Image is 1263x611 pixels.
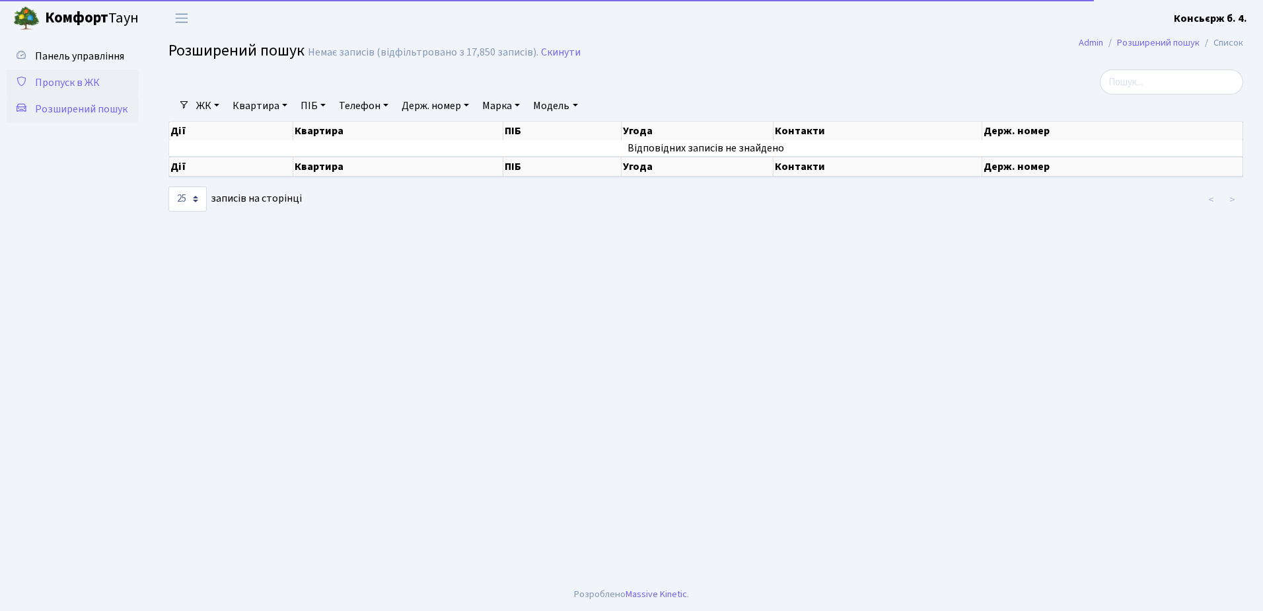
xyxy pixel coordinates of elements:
label: записів на сторінці [168,186,302,212]
th: ПІБ [503,122,622,140]
div: Немає записів (відфільтровано з 17,850 записів). [308,46,538,59]
th: Контакти [774,122,982,140]
a: Модель [528,95,583,117]
th: Держ. номер [982,122,1243,140]
a: Розширений пошук [7,96,139,122]
a: Панель управління [7,43,139,69]
a: ПІБ [295,95,331,117]
th: Угода [622,122,774,140]
span: Пропуск в ЖК [35,75,100,90]
a: Консьєрж б. 4. [1174,11,1247,26]
a: Квартира [227,95,293,117]
div: Розроблено . [574,587,689,602]
nav: breadcrumb [1059,29,1263,57]
th: Контакти [774,157,982,177]
a: Скинути [541,46,581,59]
a: Admin [1079,36,1103,50]
th: Квартира [293,122,503,140]
li: Список [1200,36,1243,50]
input: Пошук... [1100,69,1243,95]
a: Телефон [334,95,394,117]
a: Massive Kinetic [626,587,687,601]
b: Комфорт [45,7,108,28]
span: Панель управління [35,49,124,63]
th: Дії [169,122,293,140]
th: Угода [622,157,774,177]
select: записів на сторінці [168,186,207,212]
a: Держ. номер [396,95,474,117]
td: Відповідних записів не знайдено [169,140,1243,156]
a: Пропуск в ЖК [7,69,139,96]
th: Квартира [293,157,503,177]
th: Держ. номер [982,157,1243,177]
a: Розширений пошук [1117,36,1200,50]
span: Таун [45,7,139,30]
a: Марка [477,95,525,117]
span: Розширений пошук [35,102,127,116]
th: Дії [169,157,293,177]
img: logo.png [13,5,40,32]
span: Розширений пошук [168,39,305,62]
a: ЖК [191,95,225,117]
button: Переключити навігацію [165,7,198,29]
th: ПІБ [503,157,622,177]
